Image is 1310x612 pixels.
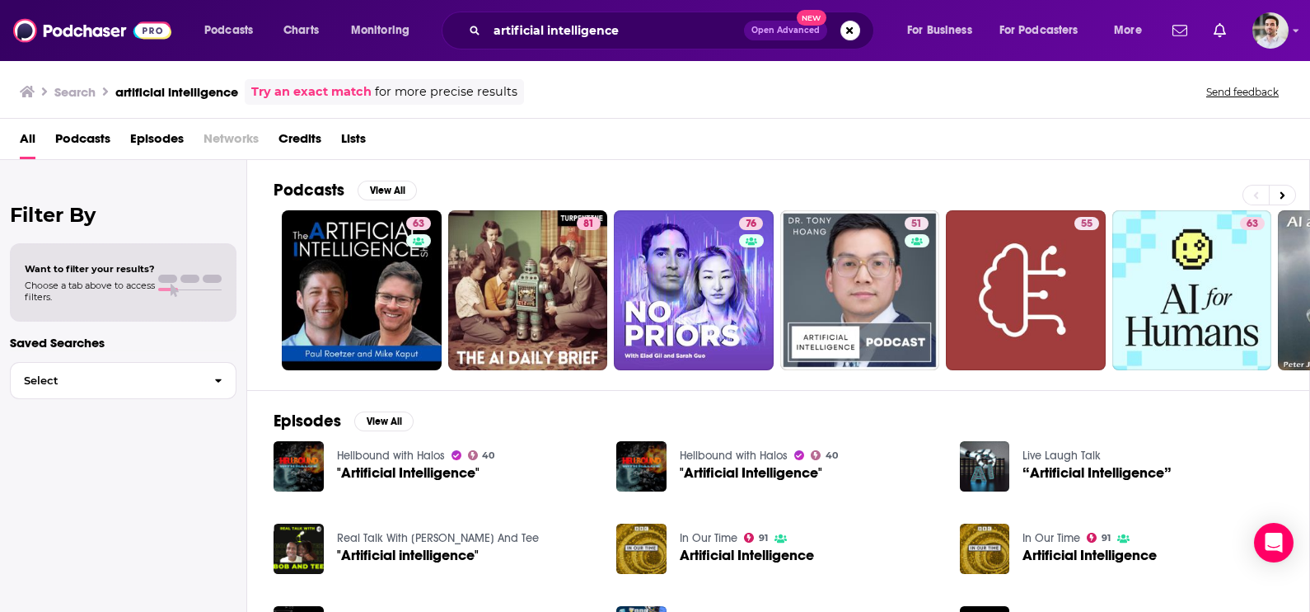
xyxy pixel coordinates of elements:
a: 63 [1240,217,1265,230]
a: 91 [1087,533,1111,543]
span: 40 [482,452,494,459]
button: open menu [1102,17,1163,44]
span: Want to filter your results? [25,263,155,275]
span: 40 [826,452,838,459]
a: In Our Time [1022,531,1080,545]
a: “Artificial Intelligence” [1022,466,1172,480]
input: Search podcasts, credits, & more... [487,17,744,44]
a: 55 [946,210,1106,370]
a: Real Talk With Bob And Tee [337,531,539,545]
span: 51 [911,216,922,233]
button: Open AdvancedNew [744,21,827,40]
img: “Artificial Intelligence” [960,441,1010,492]
a: Credits [278,125,321,159]
h3: artificial intelligence [115,84,238,100]
a: All [20,125,35,159]
span: 55 [1081,216,1092,233]
h2: Episodes [274,411,341,431]
span: Networks [204,125,259,159]
a: Show notifications dropdown [1207,16,1233,45]
a: Try an exact match [251,82,372,101]
a: Artificial Intelligence [1022,548,1157,563]
span: 91 [759,534,768,542]
a: Show notifications dropdown [1166,16,1194,45]
a: 76 [614,210,774,370]
button: View All [358,181,417,200]
a: Episodes [130,125,184,159]
span: 91 [1102,534,1111,542]
h3: Search [54,84,96,100]
span: Logged in as sam_beutlerink [1252,12,1289,49]
a: Live Laugh Talk [1022,449,1101,463]
a: Artificial Intelligence [680,548,814,563]
span: 76 [746,216,756,233]
img: "Artificial Intelligence" [274,441,324,492]
button: open menu [989,17,1102,44]
button: open menu [193,17,274,44]
div: Open Intercom Messenger [1254,523,1294,563]
a: 63 [1112,210,1272,370]
a: Hellbound with Halos [337,449,445,463]
button: View All [354,412,414,431]
a: "Artificial intelligence" [337,548,479,563]
a: 40 [468,450,495,460]
img: "Artificial intelligence" [274,524,324,574]
img: Artificial Intelligence [960,524,1010,574]
a: 91 [744,533,768,543]
span: Select [11,375,201,386]
a: "Artificial Intelligence" [337,466,480,480]
span: Podcasts [204,19,253,42]
img: Artificial Intelligence [616,524,667,574]
span: Open Advanced [751,26,820,35]
button: Select [10,362,236,399]
span: 63 [413,216,424,233]
a: 40 [811,450,838,460]
a: PodcastsView All [274,180,417,200]
span: For Business [907,19,972,42]
p: Saved Searches [10,335,236,351]
span: More [1114,19,1142,42]
span: 63 [1247,216,1258,233]
a: "Artificial Intelligence" [680,466,822,480]
a: 81 [577,217,601,230]
span: 81 [583,216,594,233]
a: 51 [905,217,929,230]
a: 55 [1074,217,1099,230]
h2: Podcasts [274,180,344,200]
h2: Filter By [10,203,236,227]
button: Send feedback [1201,85,1284,99]
button: Show profile menu [1252,12,1289,49]
a: 51 [780,210,940,370]
img: "Artificial Intelligence" [616,441,667,492]
span: for more precise results [375,82,517,101]
span: Charts [283,19,319,42]
img: Podchaser - Follow, Share and Rate Podcasts [13,15,171,46]
span: Monitoring [351,19,409,42]
span: For Podcasters [999,19,1078,42]
a: Podcasts [55,125,110,159]
button: open menu [339,17,431,44]
a: Charts [273,17,329,44]
img: User Profile [1252,12,1289,49]
a: Lists [341,125,366,159]
span: Choose a tab above to access filters. [25,280,155,303]
a: EpisodesView All [274,411,414,431]
a: In Our Time [680,531,737,545]
a: Hellbound with Halos [680,449,788,463]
